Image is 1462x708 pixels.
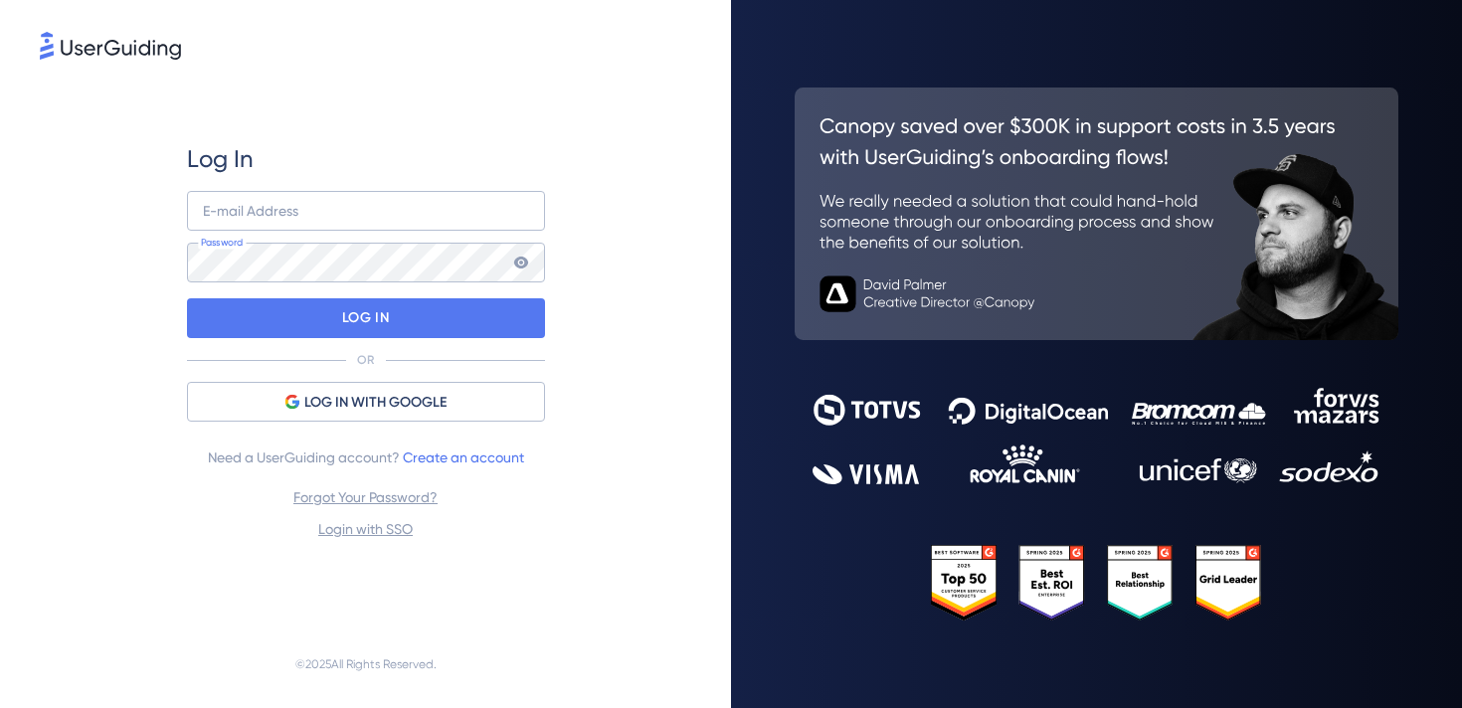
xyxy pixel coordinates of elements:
[295,652,437,676] span: © 2025 All Rights Reserved.
[357,352,374,368] p: OR
[187,191,545,231] input: example@company.com
[187,143,254,175] span: Log In
[293,489,438,505] a: Forgot Your Password?
[795,88,1398,340] img: 26c0aa7c25a843aed4baddd2b5e0fa68.svg
[931,545,1263,620] img: 25303e33045975176eb484905ab012ff.svg
[208,445,524,469] span: Need a UserGuiding account?
[304,391,447,415] span: LOG IN WITH GOOGLE
[813,388,1380,484] img: 9302ce2ac39453076f5bc0f2f2ca889b.svg
[40,32,181,60] img: 8faab4ba6bc7696a72372aa768b0286c.svg
[403,449,524,465] a: Create an account
[342,302,389,334] p: LOG IN
[318,521,413,537] a: Login with SSO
